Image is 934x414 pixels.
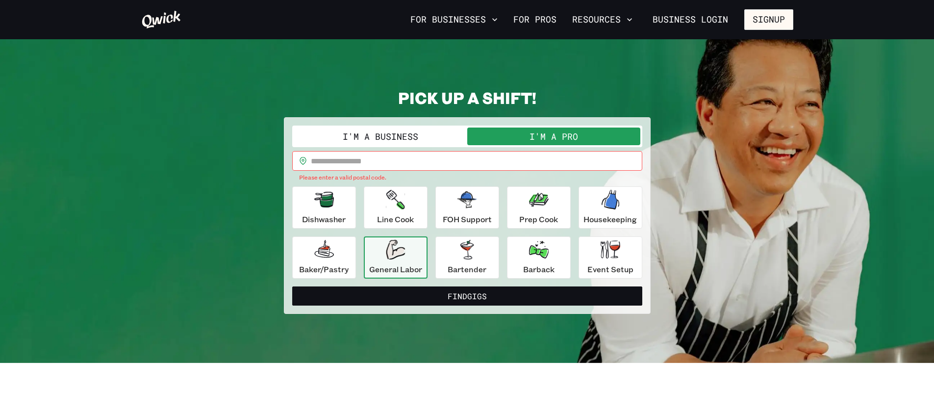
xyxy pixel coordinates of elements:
[523,263,555,275] p: Barback
[509,11,560,28] a: For Pros
[299,263,349,275] p: Baker/Pastry
[583,213,637,225] p: Housekeeping
[435,236,499,279] button: Bartender
[507,236,571,279] button: Barback
[744,9,793,30] button: Signup
[443,213,492,225] p: FOH Support
[519,213,558,225] p: Prep Cook
[294,128,467,145] button: I'm a Business
[507,186,571,229] button: Prep Cook
[406,11,502,28] button: For Businesses
[568,11,636,28] button: Resources
[435,186,499,229] button: FOH Support
[377,213,414,225] p: Line Cook
[369,263,422,275] p: General Labor
[292,186,356,229] button: Dishwasher
[292,236,356,279] button: Baker/Pastry
[364,186,428,229] button: Line Cook
[579,236,642,279] button: Event Setup
[448,263,486,275] p: Bartender
[587,263,633,275] p: Event Setup
[284,88,651,107] h2: PICK UP A SHIFT!
[467,128,640,145] button: I'm a Pro
[364,236,428,279] button: General Labor
[644,9,736,30] a: Business Login
[579,186,642,229] button: Housekeeping
[302,213,346,225] p: Dishwasher
[292,286,642,306] button: FindGigs
[299,173,635,182] p: Please enter a valid postal code.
